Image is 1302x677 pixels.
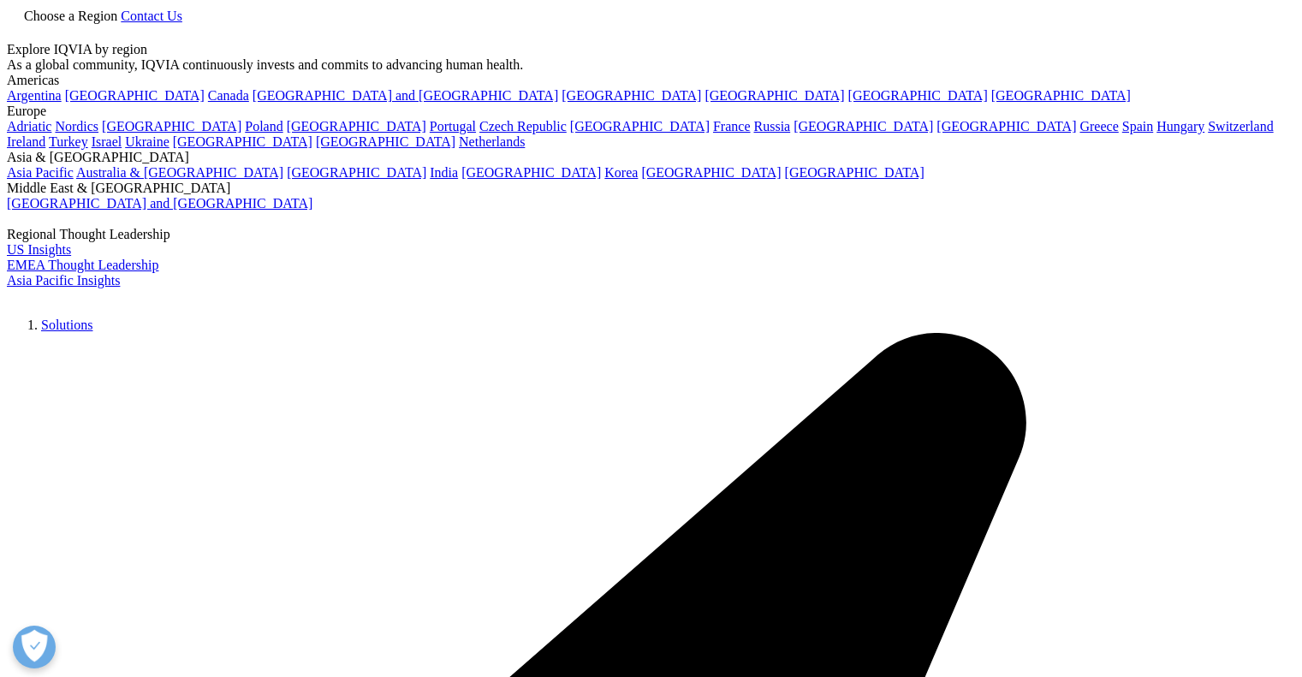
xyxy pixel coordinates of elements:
[125,134,169,149] a: Ukraine
[7,165,74,180] a: Asia Pacific
[936,119,1076,134] a: [GEOGRAPHIC_DATA]
[65,88,205,103] a: [GEOGRAPHIC_DATA]
[7,242,71,257] a: US Insights
[253,88,558,103] a: [GEOGRAPHIC_DATA] and [GEOGRAPHIC_DATA]
[92,134,122,149] a: Israel
[7,104,1295,119] div: Europe
[245,119,282,134] a: Poland
[7,73,1295,88] div: Americas
[754,119,791,134] a: Russia
[55,119,98,134] a: Nordics
[7,88,62,103] a: Argentina
[991,88,1131,103] a: [GEOGRAPHIC_DATA]
[479,119,567,134] a: Czech Republic
[459,134,525,149] a: Netherlands
[785,165,924,180] a: [GEOGRAPHIC_DATA]
[641,165,781,180] a: [GEOGRAPHIC_DATA]
[173,134,312,149] a: [GEOGRAPHIC_DATA]
[604,165,638,180] a: Korea
[102,119,241,134] a: [GEOGRAPHIC_DATA]
[705,88,844,103] a: [GEOGRAPHIC_DATA]
[1156,119,1204,134] a: Hungary
[7,227,1295,242] div: Regional Thought Leadership
[794,119,933,134] a: [GEOGRAPHIC_DATA]
[713,119,751,134] a: France
[7,273,120,288] a: Asia Pacific Insights
[7,57,1295,73] div: As a global community, IQVIA continuously invests and commits to advancing human health.
[7,196,312,211] a: [GEOGRAPHIC_DATA] and [GEOGRAPHIC_DATA]
[7,119,51,134] a: Adriatic
[287,165,426,180] a: [GEOGRAPHIC_DATA]
[430,165,458,180] a: India
[121,9,182,23] a: Contact Us
[7,134,45,149] a: Ireland
[848,88,988,103] a: [GEOGRAPHIC_DATA]
[208,88,249,103] a: Canada
[7,181,1295,196] div: Middle East & [GEOGRAPHIC_DATA]
[24,9,117,23] span: Choose a Region
[49,134,88,149] a: Turkey
[430,119,476,134] a: Portugal
[7,42,1295,57] div: Explore IQVIA by region
[7,258,158,272] a: EMEA Thought Leadership
[7,150,1295,165] div: Asia & [GEOGRAPHIC_DATA]
[316,134,455,149] a: [GEOGRAPHIC_DATA]
[41,318,92,332] a: Solutions
[1122,119,1153,134] a: Spain
[1208,119,1273,134] a: Switzerland
[562,88,701,103] a: [GEOGRAPHIC_DATA]
[1079,119,1118,134] a: Greece
[287,119,426,134] a: [GEOGRAPHIC_DATA]
[13,626,56,668] button: Open Preferences
[76,165,283,180] a: Australia & [GEOGRAPHIC_DATA]
[570,119,710,134] a: [GEOGRAPHIC_DATA]
[461,165,601,180] a: [GEOGRAPHIC_DATA]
